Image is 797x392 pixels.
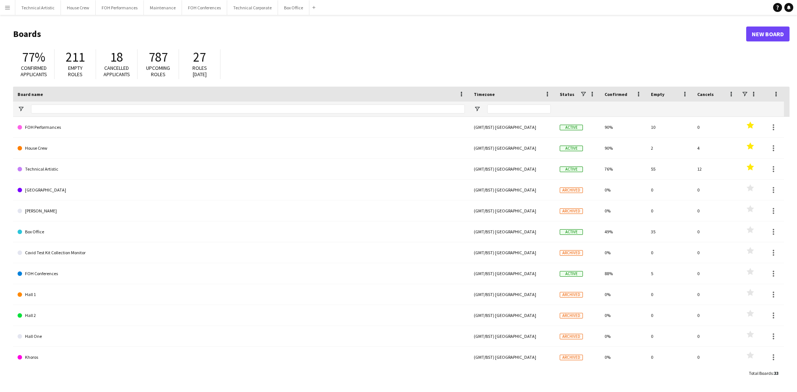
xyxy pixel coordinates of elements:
[474,106,481,112] button: Open Filter Menu
[600,242,646,263] div: 0%
[693,138,739,158] div: 4
[149,49,168,65] span: 787
[560,208,583,214] span: Archived
[18,159,465,180] a: Technical Artistic
[560,91,574,97] span: Status
[693,200,739,221] div: 0
[110,49,123,65] span: 18
[18,106,24,112] button: Open Filter Menu
[469,263,555,284] div: (GMT/BST) [GEOGRAPHIC_DATA]
[693,180,739,200] div: 0
[646,180,693,200] div: 0
[469,200,555,221] div: (GMT/BST) [GEOGRAPHIC_DATA]
[469,117,555,137] div: (GMT/BST) [GEOGRAPHIC_DATA]
[693,305,739,326] div: 0
[227,0,278,15] button: Technical Corporate
[18,200,465,221] a: [PERSON_NAME]
[560,250,583,256] span: Archived
[469,180,555,200] div: (GMT/BST) [GEOGRAPHIC_DATA]
[469,242,555,263] div: (GMT/BST) [GEOGRAPHIC_DATA]
[646,263,693,284] div: 5
[693,117,739,137] div: 0
[68,65,83,78] span: Empty roles
[646,159,693,179] div: 55
[193,49,206,65] span: 27
[560,187,583,193] span: Archived
[774,370,778,376] span: 33
[560,167,583,172] span: Active
[96,0,144,15] button: FOH Performances
[18,326,465,347] a: Hall One
[646,305,693,326] div: 0
[646,221,693,242] div: 35
[646,117,693,137] div: 10
[560,146,583,151] span: Active
[469,326,555,346] div: (GMT/BST) [GEOGRAPHIC_DATA]
[560,334,583,339] span: Archived
[18,263,465,284] a: FOH Conferences
[18,221,465,242] a: Box Office
[600,263,646,284] div: 88%
[18,91,43,97] span: Board name
[693,347,739,367] div: 0
[61,0,96,15] button: House Crew
[18,180,465,200] a: [GEOGRAPHIC_DATA]
[749,370,773,376] span: Total Boards
[600,138,646,158] div: 90%
[646,200,693,221] div: 0
[693,284,739,305] div: 0
[600,159,646,179] div: 76%
[18,138,465,159] a: House Crew
[66,49,85,65] span: 211
[646,284,693,305] div: 0
[469,221,555,242] div: (GMT/BST) [GEOGRAPHIC_DATA]
[469,138,555,158] div: (GMT/BST) [GEOGRAPHIC_DATA]
[746,27,790,41] a: New Board
[749,366,778,380] div: :
[21,65,47,78] span: Confirmed applicants
[18,305,465,326] a: Hall 2
[144,0,182,15] button: Maintenance
[646,347,693,367] div: 0
[469,159,555,179] div: (GMT/BST) [GEOGRAPHIC_DATA]
[18,284,465,305] a: Hall 1
[600,200,646,221] div: 0%
[600,284,646,305] div: 0%
[646,326,693,346] div: 0
[560,292,583,298] span: Archived
[22,49,45,65] span: 77%
[146,65,170,78] span: Upcoming roles
[600,221,646,242] div: 49%
[469,284,555,305] div: (GMT/BST) [GEOGRAPHIC_DATA]
[474,91,495,97] span: Timezone
[560,271,583,277] span: Active
[560,125,583,130] span: Active
[13,28,746,40] h1: Boards
[600,305,646,326] div: 0%
[487,105,551,113] input: Timezone Filter Input
[693,159,739,179] div: 12
[15,0,61,15] button: Technical Artistic
[693,263,739,284] div: 0
[278,0,309,15] button: Box Office
[646,138,693,158] div: 2
[600,326,646,346] div: 0%
[651,91,664,97] span: Empty
[560,313,583,318] span: Archived
[605,91,627,97] span: Confirmed
[192,65,207,78] span: Roles [DATE]
[18,347,465,368] a: Khoros
[697,91,714,97] span: Cancels
[469,347,555,367] div: (GMT/BST) [GEOGRAPHIC_DATA]
[693,242,739,263] div: 0
[600,347,646,367] div: 0%
[31,105,465,113] input: Board name Filter Input
[600,180,646,200] div: 0%
[600,117,646,137] div: 90%
[693,326,739,346] div: 0
[646,242,693,263] div: 0
[182,0,227,15] button: FOH Conferences
[693,221,739,242] div: 0
[469,305,555,326] div: (GMT/BST) [GEOGRAPHIC_DATA]
[18,117,465,138] a: FOH Performances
